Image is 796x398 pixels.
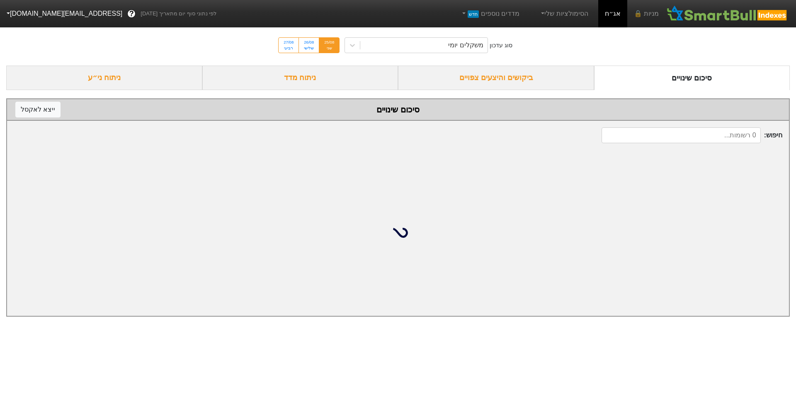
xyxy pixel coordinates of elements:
[6,66,202,90] div: ניתוח ני״ע
[536,5,592,22] a: הסימולציות שלי
[324,45,334,51] div: שני
[388,223,408,243] img: loading...
[141,10,216,18] span: לפי נתוני סוף יום מתאריך [DATE]
[490,41,512,50] div: סוג עדכון
[665,5,789,22] img: SmartBull
[457,5,523,22] a: מדדים נוספיםחדש
[468,10,479,18] span: חדש
[594,66,790,90] div: סיכום שינויים
[448,40,483,50] div: משקלים יומי
[304,45,314,51] div: שלישי
[602,127,761,143] input: 0 רשומות...
[202,66,398,90] div: ניתוח מדד
[304,39,314,45] div: 26/08
[284,39,294,45] div: 27/08
[398,66,594,90] div: ביקושים והיצעים צפויים
[15,103,781,116] div: סיכום שינויים
[324,39,334,45] div: 25/08
[284,45,294,51] div: רביעי
[602,127,782,143] span: חיפוש :
[129,8,134,20] span: ?
[15,102,61,117] button: ייצא לאקסל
